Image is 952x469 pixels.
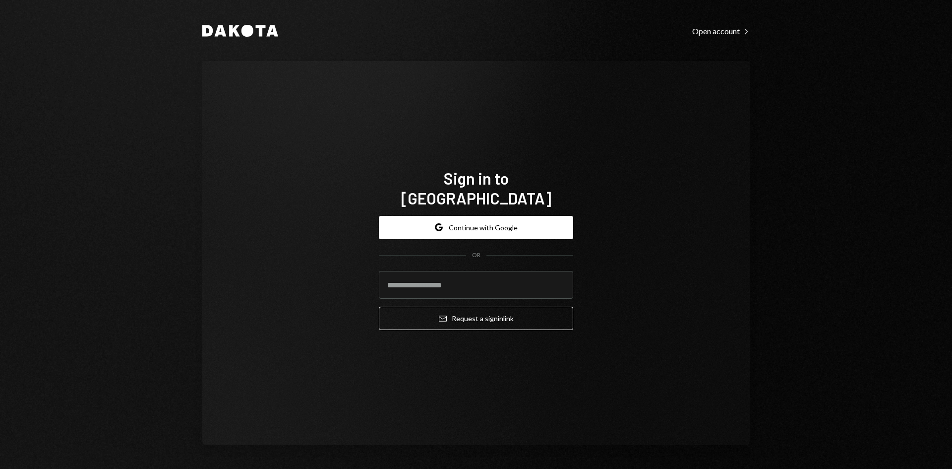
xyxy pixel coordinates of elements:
button: Request a signinlink [379,307,573,330]
h1: Sign in to [GEOGRAPHIC_DATA] [379,168,573,208]
button: Continue with Google [379,216,573,239]
a: Open account [692,25,750,36]
div: Open account [692,26,750,36]
div: OR [472,251,480,260]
